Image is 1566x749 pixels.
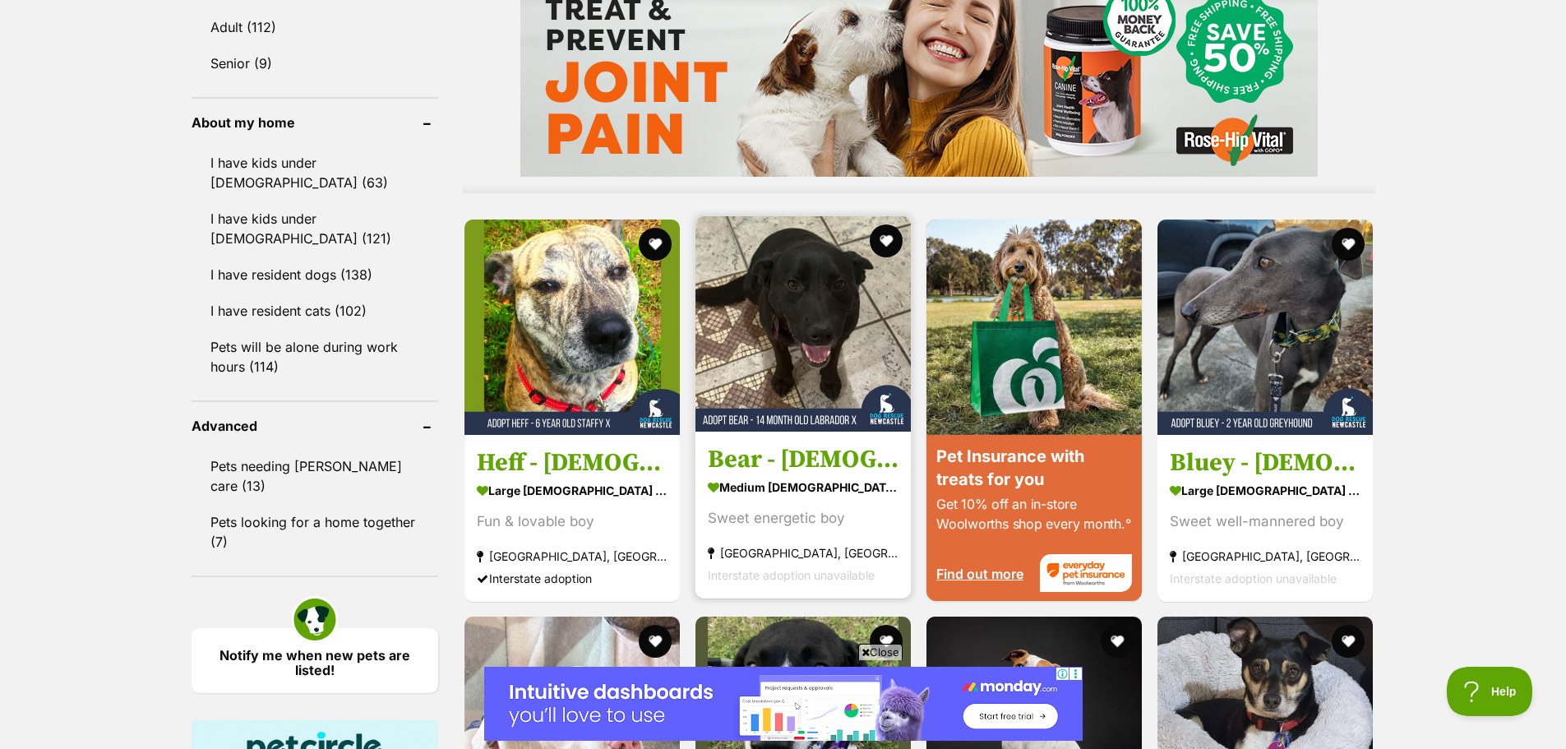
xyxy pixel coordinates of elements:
[1170,478,1360,502] strong: large [DEMOGRAPHIC_DATA] Dog
[695,216,911,432] img: Bear - 14 Month Old Labrador X - Labrador Retriever Dog
[477,510,668,532] div: Fun & lovable boy
[708,541,898,563] strong: [GEOGRAPHIC_DATA], [GEOGRAPHIC_DATA]
[1157,220,1373,435] img: Bluey - 2 Year Old Greyhound - Greyhound Dog
[870,625,903,658] button: favourite
[1333,228,1365,261] button: favourite
[464,220,680,435] img: Heff - 6 Year Old Staffy X - American Staffordshire Terrier Dog
[870,224,903,257] button: favourite
[1170,446,1360,478] h3: Bluey - [DEMOGRAPHIC_DATA] Greyhound
[708,474,898,498] strong: medium [DEMOGRAPHIC_DATA] Dog
[192,146,438,200] a: I have kids under [DEMOGRAPHIC_DATA] (63)
[477,544,668,566] strong: [GEOGRAPHIC_DATA], [GEOGRAPHIC_DATA]
[484,667,1083,741] iframe: Advertisement
[192,201,438,256] a: I have kids under [DEMOGRAPHIC_DATA] (121)
[192,449,438,503] a: Pets needing [PERSON_NAME] care (13)
[477,446,668,478] h3: Heff - [DEMOGRAPHIC_DATA] Staffy X
[1170,510,1360,532] div: Sweet well-mannered boy
[1101,625,1134,658] button: favourite
[1157,434,1373,601] a: Bluey - [DEMOGRAPHIC_DATA] Greyhound large [DEMOGRAPHIC_DATA] Dog Sweet well-mannered boy [GEOGRA...
[192,418,438,433] header: Advanced
[192,505,438,559] a: Pets looking for a home together (7)
[477,566,668,589] div: Interstate adoption
[708,567,875,581] span: Interstate adoption unavailable
[192,46,438,81] a: Senior (9)
[1447,667,1533,716] iframe: Help Scout Beacon - Open
[695,431,911,598] a: Bear - [DEMOGRAPHIC_DATA] Labrador X medium [DEMOGRAPHIC_DATA] Dog Sweet energetic boy [GEOGRAPHI...
[1170,544,1360,566] strong: [GEOGRAPHIC_DATA], [GEOGRAPHIC_DATA]
[477,478,668,502] strong: large [DEMOGRAPHIC_DATA] Dog
[1170,571,1337,585] span: Interstate adoption unavailable
[708,443,898,474] h3: Bear - [DEMOGRAPHIC_DATA] Labrador X
[464,434,680,601] a: Heff - [DEMOGRAPHIC_DATA] Staffy X large [DEMOGRAPHIC_DATA] Dog Fun & lovable boy [GEOGRAPHIC_DAT...
[192,115,438,130] header: About my home
[708,506,898,529] div: Sweet energetic boy
[192,10,438,44] a: Adult (112)
[1333,625,1365,658] button: favourite
[639,228,672,261] button: favourite
[192,628,438,693] a: Notify me when new pets are listed!
[192,330,438,384] a: Pets will be alone during work hours (114)
[639,625,672,658] button: favourite
[192,294,438,328] a: I have resident cats (102)
[192,257,438,292] a: I have resident dogs (138)
[858,644,903,660] span: Close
